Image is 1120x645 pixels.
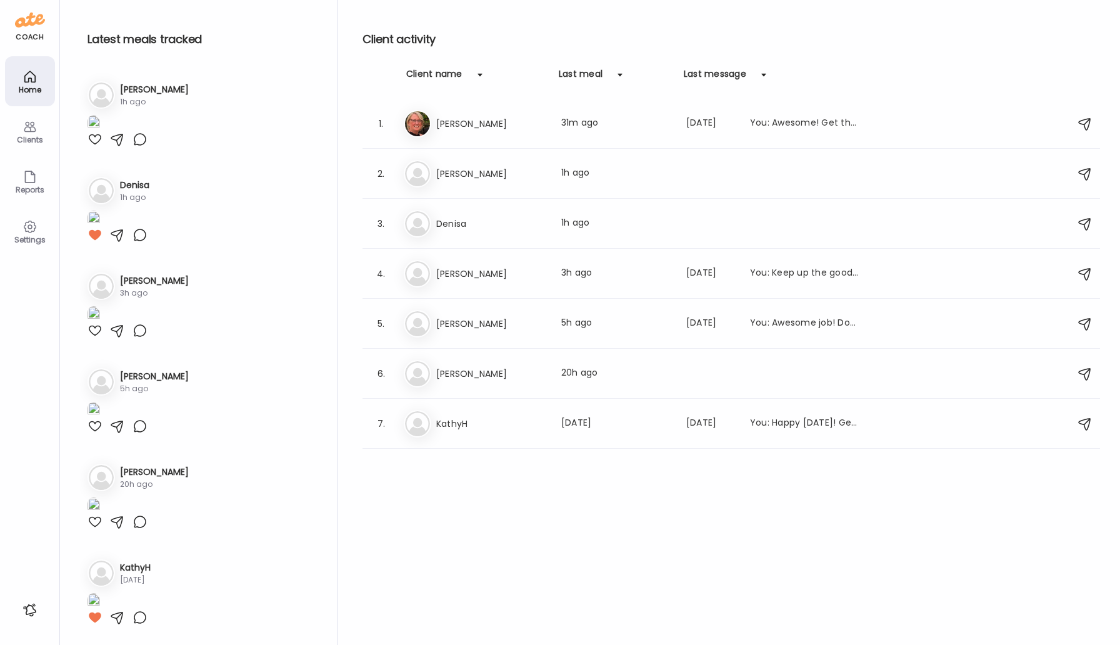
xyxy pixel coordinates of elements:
[374,166,389,181] div: 2.
[374,116,389,131] div: 1.
[374,366,389,381] div: 6.
[374,316,389,331] div: 5.
[559,67,602,87] div: Last meal
[750,316,860,331] div: You: Awesome job! Don't forget to add in sleep and water intake! Keep up the good work!
[684,67,746,87] div: Last message
[89,178,114,203] img: bg-avatar-default.svg
[89,561,114,586] img: bg-avatar-default.svg
[561,416,671,431] div: [DATE]
[406,67,462,87] div: Client name
[561,116,671,131] div: 31m ago
[120,370,189,383] h3: [PERSON_NAME]
[120,179,149,192] h3: Denisa
[87,115,100,132] img: images%2FZ3DZsm46RFSj8cBEpbhayiVxPSD3%2FI2VGhIAUTzJgNoncEsR6%2FQPjNZ6hMUGeTFCoE32rV_1080
[120,287,189,299] div: 3h ago
[7,136,52,144] div: Clients
[436,116,546,131] h3: [PERSON_NAME]
[436,216,546,231] h3: Denisa
[405,361,430,386] img: bg-avatar-default.svg
[120,466,189,479] h3: [PERSON_NAME]
[405,261,430,286] img: bg-avatar-default.svg
[15,10,45,30] img: ate
[750,416,860,431] div: You: Happy [DATE]! Get that food/water/sleep in from the past few days [DATE]! Enjoy your weekend!
[561,216,671,231] div: 1h ago
[561,166,671,181] div: 1h ago
[87,593,100,610] img: images%2FMTny8fGZ1zOH0uuf6Y6gitpLC3h1%2FrNcUfoVqlnXPLaBKmHH3%2FwOyZcYf7xTM8D7QwqsMO_1080
[374,216,389,231] div: 3.
[120,83,189,96] h3: [PERSON_NAME]
[561,316,671,331] div: 5h ago
[7,86,52,94] div: Home
[7,186,52,194] div: Reports
[16,32,44,42] div: coach
[362,30,1100,49] h2: Client activity
[405,311,430,336] img: bg-avatar-default.svg
[405,161,430,186] img: bg-avatar-default.svg
[7,236,52,244] div: Settings
[436,266,546,281] h3: [PERSON_NAME]
[87,30,317,49] h2: Latest meals tracked
[89,465,114,490] img: bg-avatar-default.svg
[686,416,735,431] div: [DATE]
[89,274,114,299] img: bg-avatar-default.svg
[405,111,430,136] img: avatars%2FahVa21GNcOZO3PHXEF6GyZFFpym1
[87,402,100,419] img: images%2FCVHIpVfqQGSvEEy3eBAt9lLqbdp1%2FvArIA2iA39nwxfiT0To8%2FRFFRfqXm6yQAE3hDBL8c_1080
[120,383,189,394] div: 5h ago
[686,266,735,281] div: [DATE]
[87,497,100,514] img: images%2FMmnsg9FMMIdfUg6NitmvFa1XKOJ3%2FiuSfK8kNkI9g1SfIZS2m%2FlTFG1EqlVsUov985XA0P_1080
[436,316,546,331] h3: [PERSON_NAME]
[561,366,671,381] div: 20h ago
[89,82,114,107] img: bg-avatar-default.svg
[436,166,546,181] h3: [PERSON_NAME]
[120,192,149,203] div: 1h ago
[405,411,430,436] img: bg-avatar-default.svg
[374,266,389,281] div: 4.
[750,116,860,131] div: You: Awesome! Get that sleep in for [DATE] and [DATE], you're doing great!
[686,116,735,131] div: [DATE]
[87,211,100,227] img: images%2FpjsnEiu7NkPiZqu6a8wFh07JZ2F3%2FsHbLrDGLMB4JIROXo5QA%2FCpvPf6xT0rMwm1M9PfEM_1080
[436,366,546,381] h3: [PERSON_NAME]
[374,416,389,431] div: 7.
[686,316,735,331] div: [DATE]
[561,266,671,281] div: 3h ago
[436,416,546,431] h3: KathyH
[87,306,100,323] img: images%2FTWbYycbN6VXame8qbTiqIxs9Hvy2%2FwUbjVr6pnnaZdrp6xNUQ%2Foety61AggbNj1NkbNH7F_1080
[405,211,430,236] img: bg-avatar-default.svg
[750,266,860,281] div: You: Keep up the good work! Get that food in!
[120,479,189,490] div: 20h ago
[89,369,114,394] img: bg-avatar-default.svg
[120,561,151,574] h3: KathyH
[120,274,189,287] h3: [PERSON_NAME]
[120,96,189,107] div: 1h ago
[120,574,151,586] div: [DATE]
